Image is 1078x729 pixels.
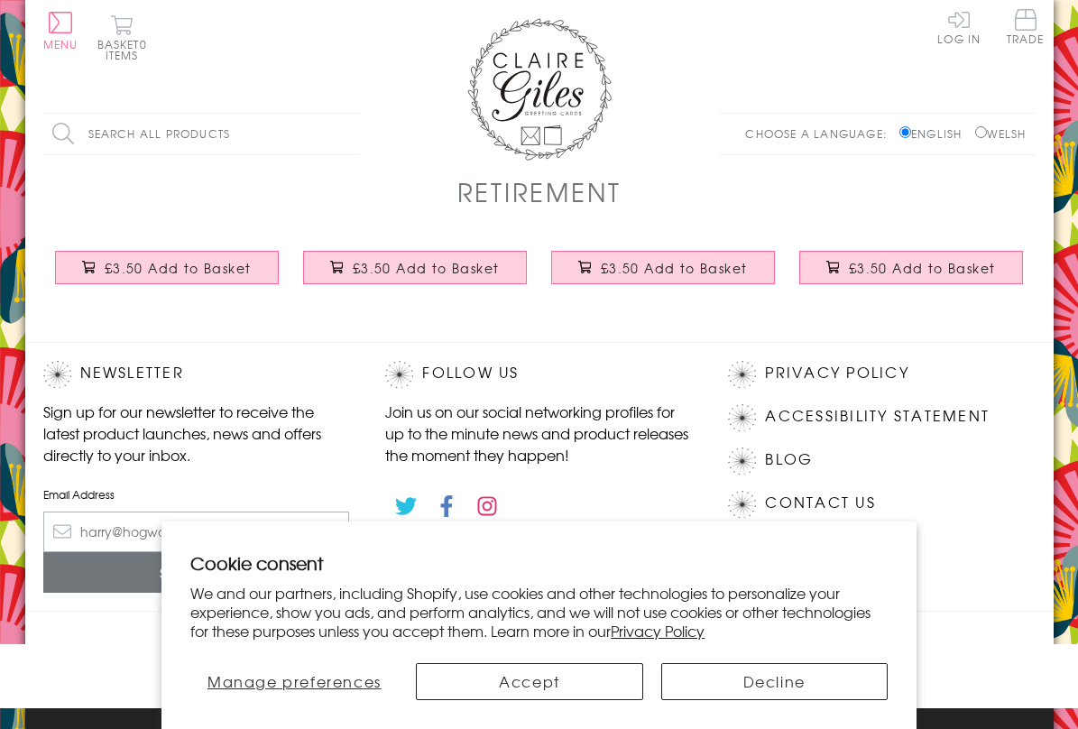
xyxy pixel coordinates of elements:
img: Claire Giles Greetings Cards [467,18,612,161]
span: £3.50 Add to Basket [353,259,500,277]
a: Congratulations and Good Luck Card, Blue Stars, enjoy your Retirement £3.50 Add to Basket [539,237,788,315]
a: Trade [1007,9,1045,48]
button: Menu [43,12,78,50]
a: Congratulations and Good Luck Card, Pink Stars, enjoy your Retirement £3.50 Add to Basket [788,237,1036,315]
input: English [899,126,911,138]
a: Log In [937,9,981,44]
p: We and our partners, including Shopify, use cookies and other technologies to personalize your ex... [190,584,888,640]
a: Contact Us [765,491,875,515]
a: Accessibility Statement [765,404,990,429]
span: Menu [43,36,78,52]
label: Welsh [975,125,1027,142]
p: Choose a language: [745,125,896,142]
span: Manage preferences [207,670,382,692]
a: Good Luck Retirement Card, Pink Stars, Embellished with a padded star £3.50 Add to Basket [291,237,539,315]
label: English [899,125,971,142]
button: £3.50 Add to Basket [55,251,279,284]
h1: Retirement [457,173,622,210]
input: Search all products [43,114,359,154]
input: Search [341,114,359,154]
button: Accept [416,663,642,700]
button: £3.50 Add to Basket [551,251,775,284]
h2: Follow Us [385,361,692,388]
a: Blog [765,448,813,472]
span: Trade [1007,9,1045,44]
button: Decline [661,663,888,700]
a: Privacy Policy [765,361,908,385]
input: Subscribe [43,552,350,593]
button: £3.50 Add to Basket [303,251,527,284]
button: £3.50 Add to Basket [799,251,1023,284]
span: 0 items [106,36,147,63]
button: Basket0 items [97,14,147,60]
p: Join us on our social networking profiles for up to the minute news and product releases the mome... [385,401,692,466]
a: Privacy Policy [611,620,705,641]
input: Welsh [975,126,987,138]
span: £3.50 Add to Basket [601,259,748,277]
h2: Cookie consent [190,550,888,576]
input: harry@hogwarts.edu [43,512,350,552]
button: Manage preferences [190,663,398,700]
span: £3.50 Add to Basket [105,259,252,277]
a: Good Luck Retirement Card, Blue Stars, Embellished with a padded star £3.50 Add to Basket [43,237,291,315]
span: £3.50 Add to Basket [849,259,996,277]
h2: Newsletter [43,361,350,388]
label: Email Address [43,486,350,503]
p: Sign up for our newsletter to receive the latest product launches, news and offers directly to yo... [43,401,350,466]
